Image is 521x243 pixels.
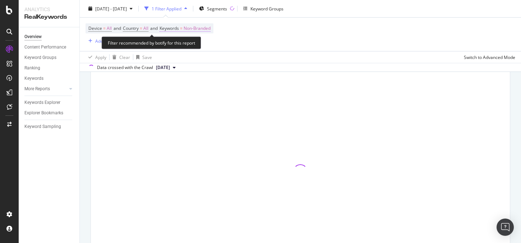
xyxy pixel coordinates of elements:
a: Overview [24,33,74,41]
div: Analytics [24,6,74,13]
span: [DATE] - [DATE] [95,5,127,12]
div: Filter recommended by botify for this report [102,37,201,49]
span: Segments [207,5,227,12]
div: Data crossed with the Crawl [97,64,153,71]
button: Apply [86,51,106,63]
div: 1 Filter Applied [152,5,181,12]
div: Explorer Bookmarks [24,109,63,117]
div: Clear [119,54,130,60]
div: More Reports [24,85,50,93]
button: 1 Filter Applied [142,3,190,14]
div: Add Filter [95,38,114,44]
a: Ranking [24,64,74,72]
span: Country [123,25,139,31]
button: Save [133,51,152,63]
span: All [143,23,148,33]
div: Overview [24,33,42,41]
button: Add Filter [86,37,114,45]
div: Switch to Advanced Mode [464,54,515,60]
a: Keywords [24,75,74,82]
span: Keywords [160,25,179,31]
span: 2025 Aug. 24th [156,64,170,71]
div: Content Performance [24,43,66,51]
span: and [114,25,121,31]
span: = [140,25,142,31]
div: Save [142,54,152,60]
div: Keywords Explorer [24,99,60,106]
div: Ranking [24,64,40,72]
div: Keyword Sampling [24,123,61,130]
div: Keywords [24,75,43,82]
div: Apply [95,54,106,60]
a: More Reports [24,85,67,93]
a: Keyword Groups [24,54,74,61]
a: Keywords Explorer [24,99,74,106]
span: = [180,25,183,31]
button: Clear [110,51,130,63]
span: All [107,23,112,33]
a: Content Performance [24,43,74,51]
div: Keyword Groups [24,54,56,61]
a: Explorer Bookmarks [24,109,74,117]
span: Non-Branded [184,23,211,33]
a: Keyword Sampling [24,123,74,130]
span: = [103,25,106,31]
button: [DATE] [153,63,179,72]
button: Segments [196,3,230,14]
button: Keyword Groups [240,3,286,14]
span: and [150,25,158,31]
button: Switch to Advanced Mode [461,51,515,63]
button: [DATE] - [DATE] [86,3,135,14]
div: Open Intercom Messenger [497,219,514,236]
div: Keyword Groups [250,5,283,12]
span: Device [88,25,102,31]
div: RealKeywords [24,13,74,21]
